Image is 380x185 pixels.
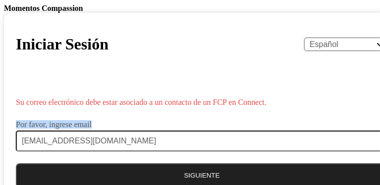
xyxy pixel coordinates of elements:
[16,121,92,129] label: Por favor, ingrese email
[4,4,83,12] b: Momentos Compassion
[16,35,109,53] h1: Iniciar Sesión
